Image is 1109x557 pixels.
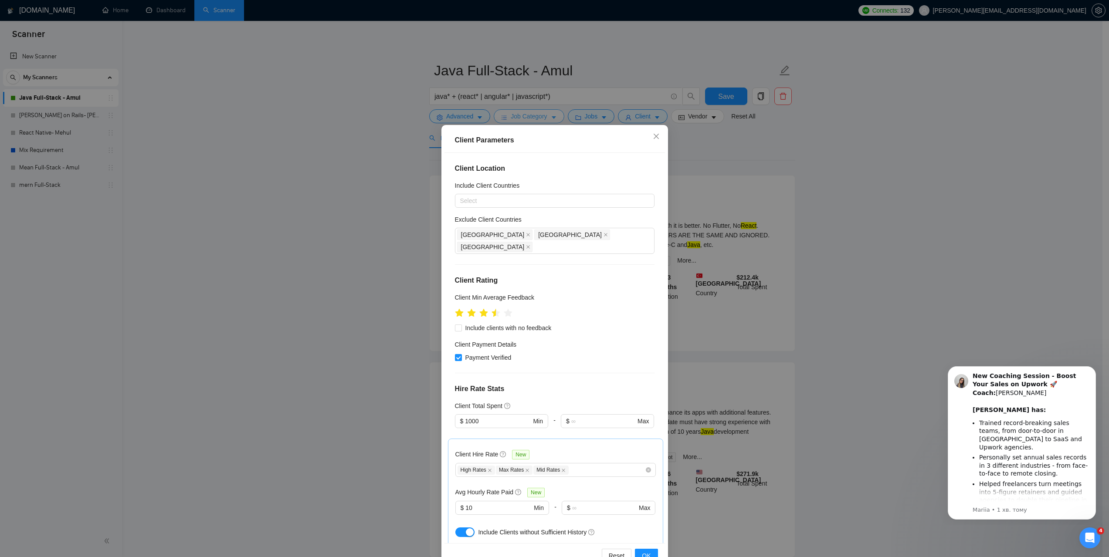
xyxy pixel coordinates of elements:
[492,309,500,317] span: star
[496,466,532,475] span: Max Rates
[455,275,655,286] h4: Client Rating
[504,309,512,317] span: star
[455,487,514,497] h5: Avg Hourly Rate Paid
[455,384,655,394] h4: Hire Rate Stats
[534,503,544,513] span: Min
[457,242,533,252] span: Africa
[479,309,488,317] span: star
[461,503,464,513] span: $
[571,416,636,426] input: ∞
[534,230,610,240] span: Bangladesh
[504,402,511,409] span: question-circle
[1079,527,1100,548] iframe: Intercom live chat
[455,181,520,190] h5: Include Client Countries
[561,468,566,473] span: close
[455,309,464,317] span: star
[566,416,570,426] span: $
[461,242,525,252] span: [GEOGRAPHIC_DATA]
[462,323,555,333] span: Include clients with no feedback
[461,230,525,240] span: [GEOGRAPHIC_DATA]
[478,529,587,536] span: Include Clients without Sufficient History
[526,233,530,237] span: close
[533,466,569,475] span: Mid Rates
[638,416,649,426] span: Max
[653,133,660,140] span: close
[455,401,502,411] h5: Client Total Spent
[512,450,529,459] span: New
[488,468,492,473] span: close
[572,503,637,513] input: ∞
[515,489,522,496] span: question-circle
[455,215,522,224] h5: Exclude Client Countries
[465,416,531,426] input: 0
[549,501,562,525] div: -
[457,230,533,240] span: Pakistan
[548,414,561,439] div: -
[639,503,650,513] span: Max
[644,125,668,149] button: Close
[588,529,595,536] span: question-circle
[538,230,602,240] span: [GEOGRAPHIC_DATA]
[455,449,499,459] h5: Client Hire Rate
[604,233,608,237] span: close
[455,340,517,349] h4: Client Payment Details
[460,416,464,426] span: $
[1097,527,1104,534] span: 4
[455,135,655,145] div: Client Parameters
[526,245,530,249] span: close
[465,503,532,513] input: 0
[467,309,476,317] span: star
[458,466,495,475] span: High Rates
[462,353,515,362] span: Payment Verified
[567,503,570,513] span: $
[646,467,651,473] span: close-circle
[533,416,543,426] span: Min
[935,358,1109,525] iframe: Intercom notifications повідомлення
[527,488,545,497] span: New
[500,451,507,458] span: question-circle
[455,293,535,302] h5: Client Min Average Feedback
[525,468,529,473] span: close
[455,163,655,174] h4: Client Location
